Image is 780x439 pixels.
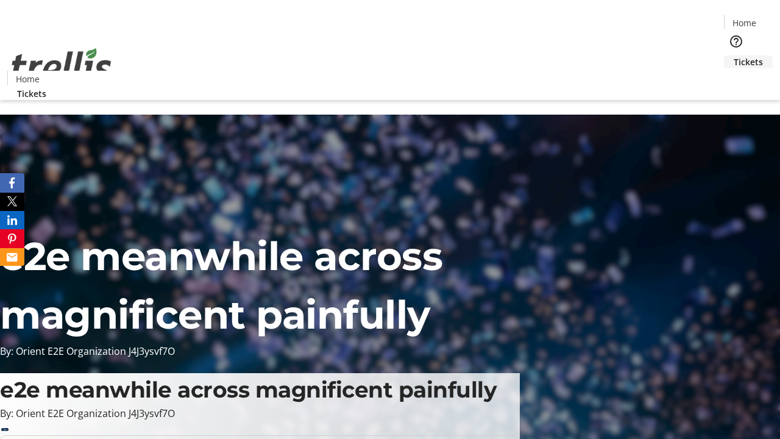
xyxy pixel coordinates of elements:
a: Tickets [724,55,773,68]
a: Home [725,16,764,29]
span: Home [732,16,756,29]
img: Orient E2E Organization J4J3ysvf7O's Logo [7,35,116,96]
span: Tickets [734,55,763,68]
button: Cart [724,68,748,93]
button: Help [724,29,748,54]
span: Tickets [17,87,46,100]
span: Home [16,73,40,85]
a: Home [8,73,47,85]
a: Tickets [7,87,56,100]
